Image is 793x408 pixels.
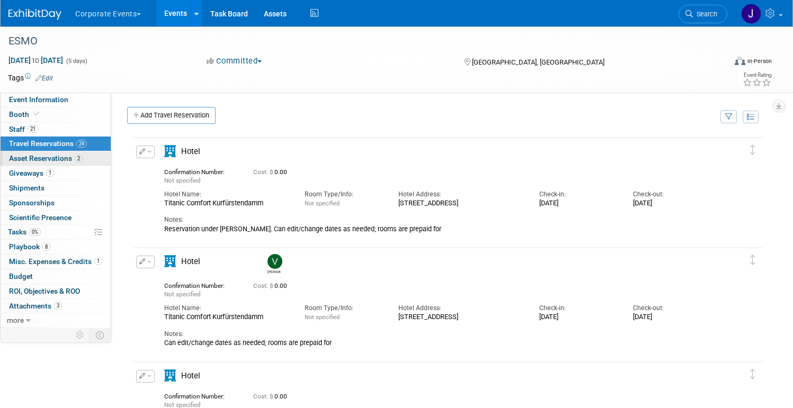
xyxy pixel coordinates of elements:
[253,168,274,176] span: Cost: $
[65,58,87,65] span: (5 days)
[750,255,755,265] i: Click and drag to move item
[8,9,61,20] img: ExhibitDay
[1,269,111,284] a: Budget
[268,269,281,275] div: Valeria Bocharova
[679,5,727,23] a: Search
[164,313,289,321] div: Titanic Comfort Kurfürstendamm
[741,4,761,24] img: John Dauselt
[9,154,83,162] span: Asset Reservations
[28,125,38,133] span: 21
[7,316,24,324] span: more
[253,282,274,289] span: Cost: $
[9,198,55,207] span: Sponsorships
[94,257,102,265] span: 1
[305,304,382,313] div: Room Type/Info:
[539,190,617,199] div: Check-in:
[1,181,111,195] a: Shipments
[9,184,44,192] span: Shipments
[398,199,523,207] div: [STREET_ADDRESS]
[164,330,711,339] div: Notes:
[398,190,523,199] div: Hotel Address:
[1,137,111,151] a: Travel Reservations24
[9,139,87,148] span: Travel Reservations
[9,242,50,251] span: Playbook
[735,57,745,65] img: Format-Inperson.png
[750,144,755,155] i: Click and drag to move item
[9,95,68,104] span: Event Information
[46,169,54,177] span: 1
[164,190,289,199] div: Hotel Name:
[31,56,41,65] span: to
[1,93,111,107] a: Event Information
[5,32,707,51] div: ESMO
[268,254,282,269] img: Valeria Bocharova
[398,313,523,321] div: [STREET_ADDRESS]
[253,168,291,176] span: 0.00
[633,313,711,321] div: [DATE]
[164,199,289,207] div: Titanic Comfort Kurfürstendamm
[29,228,41,236] span: 0%
[472,58,604,66] span: [GEOGRAPHIC_DATA], [GEOGRAPHIC_DATA]
[127,107,216,124] a: Add Travel Reservation
[398,304,523,313] div: Hotel Address:
[1,151,111,166] a: Asset Reservations2
[633,199,711,207] div: [DATE]
[747,57,772,65] div: In-Person
[633,190,711,199] div: Check-out:
[253,393,274,400] span: Cost: $
[9,257,102,266] span: Misc. Expenses & Credits
[76,140,87,148] span: 24
[203,56,266,67] button: Committed
[693,10,717,18] span: Search
[164,339,711,347] div: Can edit/change dates as needed; rooms are prepaid for
[181,147,200,156] span: Hotel
[305,314,340,321] span: Not specified
[750,369,755,379] i: Click and drag to move item
[54,302,62,310] span: 3
[9,302,62,310] span: Attachments
[9,287,80,295] span: ROI, Objectives & ROO
[164,304,289,313] div: Hotel Name:
[35,75,53,82] a: Edit
[8,72,53,83] td: Tags
[633,304,711,313] div: Check-out:
[9,169,54,177] span: Giveaways
[539,313,617,321] div: [DATE]
[265,254,283,275] div: Valeria Bocharova
[75,155,83,162] span: 2
[8,228,41,236] span: Tasks
[658,55,772,71] div: Event Format
[164,256,176,267] i: Hotel
[9,110,41,119] span: Booth
[71,328,90,342] td: Personalize Event Tab Strip
[1,313,111,328] a: more
[1,299,111,313] a: Attachments3
[42,243,50,251] span: 8
[9,213,72,222] span: Scientific Presence
[1,240,111,254] a: Playbook8
[253,393,291,400] span: 0.00
[164,177,201,184] span: Not specified
[164,215,711,224] div: Notes:
[253,282,291,289] span: 0.00
[9,125,38,133] span: Staff
[8,56,64,65] span: [DATE] [DATE]
[539,199,617,207] div: [DATE]
[164,370,176,382] i: Hotel
[181,371,200,380] span: Hotel
[181,257,200,266] span: Hotel
[164,165,237,176] div: Confirmation Number:
[305,190,382,199] div: Room Type/Info:
[1,255,111,269] a: Misc. Expenses & Credits1
[1,107,111,122] a: Booth
[725,114,733,121] i: Filter by Traveler
[164,279,237,289] div: Confirmation Number:
[164,389,237,400] div: Confirmation Number:
[9,272,33,280] span: Budget
[1,166,111,180] a: Giveaways1
[1,284,111,298] a: ROI, Objectives & ROO
[164,146,176,157] i: Hotel
[1,122,111,137] a: Staff21
[164,291,201,298] span: Not specified
[1,225,111,239] a: Tasks0%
